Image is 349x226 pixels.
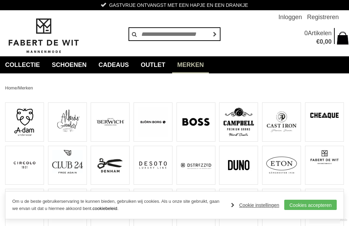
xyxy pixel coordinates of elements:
[138,150,168,181] img: Desoto
[224,150,254,181] img: Duno
[136,56,170,73] a: Outlet
[134,146,172,185] a: Desoto
[181,107,211,137] img: BOSS
[224,107,254,137] img: Campbell
[284,200,337,210] a: Cookies accepteren
[17,85,18,90] span: /
[262,102,301,142] a: CAST IRON
[91,102,130,142] a: Berwich
[305,146,344,185] a: FABERT DE WIT
[305,102,344,142] a: Cheaque
[5,17,82,54] img: Fabert de Wit
[9,150,40,181] img: Circolo
[266,150,297,181] img: ETON
[5,85,17,90] a: Home
[95,150,126,181] img: DENHAM
[5,146,44,185] a: Circolo
[316,38,320,45] span: €
[323,38,325,45] span: ,
[219,146,258,185] a: Duno
[325,38,332,45] span: 00
[181,150,211,181] img: Dstrezzed
[231,200,279,210] a: Cookie instellingen
[52,150,83,174] img: Club 24
[47,56,92,73] a: Schoenen
[12,198,224,212] p: Om u de beste gebruikerservaring te kunnen bieden, gebruiken wij cookies. Als u onze site gebruik...
[93,206,117,211] a: cookiebeleid
[308,30,332,37] span: Artikelen
[52,107,83,134] img: Alfredo Gonzales
[219,102,258,142] a: Campbell
[320,38,323,45] span: 0
[309,107,340,125] img: Cheaque
[304,30,308,37] span: 0
[134,102,172,142] a: BJÖRN BORG
[5,102,44,142] a: A-DAM
[309,150,340,165] img: FABERT DE WIT
[278,10,302,24] a: Inloggen
[95,107,126,137] img: Berwich
[177,102,215,142] a: BOSS
[262,146,301,185] a: ETON
[93,56,134,73] a: Cadeaus
[91,146,130,185] a: DENHAM
[9,107,40,137] img: A-DAM
[48,102,87,142] a: Alfredo Gonzales
[266,107,297,137] img: CAST IRON
[138,107,168,137] img: BJÖRN BORG
[172,56,209,73] a: Merken
[18,85,33,90] a: Merken
[177,146,215,185] a: Dstrezzed
[48,146,87,185] a: Club 24
[307,10,339,24] a: Registreren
